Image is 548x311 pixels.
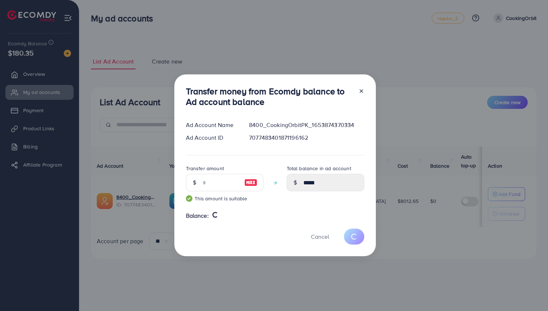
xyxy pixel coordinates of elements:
label: Transfer amount [186,165,224,172]
div: 8400_CookingOrbitPK_1653874370334 [243,121,370,129]
small: This amount is suitable [186,195,263,202]
span: Cancel [311,233,329,241]
button: Cancel [302,229,338,244]
span: Balance: [186,212,209,220]
img: guide [186,195,192,202]
img: image [244,178,257,187]
div: Ad Account Name [180,121,244,129]
div: Ad Account ID [180,134,244,142]
div: 7077483401871196162 [243,134,370,142]
iframe: Chat [517,278,543,306]
h3: Transfer money from Ecomdy balance to Ad account balance [186,86,353,107]
label: Total balance in ad account [287,165,351,172]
